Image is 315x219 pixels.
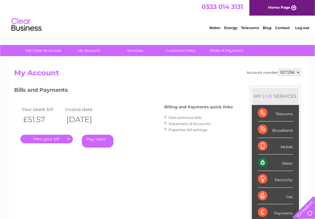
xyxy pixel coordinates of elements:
a: Customer Help [156,45,205,56]
a: Paperless bill settings [169,127,208,132]
td: Invoice date [63,105,107,113]
a: Energy [224,25,237,30]
a: Statement of Accounts [169,121,211,126]
a: View previous bills [169,115,202,120]
td: Your latest bill [20,105,64,113]
h3: Bills and Payments [14,86,233,96]
a: Contact [275,25,290,30]
div: Electricity [258,171,293,187]
a: My Account [64,45,114,56]
div: Water [258,154,293,171]
div: Mobile [258,138,293,154]
a: My Clear Business [19,45,68,56]
h2: My Account [14,69,301,80]
a: Pay Here [82,135,113,148]
a: Telecoms [241,25,259,30]
a: Services [110,45,160,56]
img: logo.png [11,16,42,34]
div: Broadband [258,121,293,138]
div: Clear Business is a trading name of Verastar Limited (registered in [GEOGRAPHIC_DATA] No. 3667643... [16,3,300,29]
a: 0333 014 3131 [202,3,243,10]
a: . [20,135,73,143]
div: Account number [247,69,301,76]
a: Log out [295,25,309,30]
div: Telecoms [258,105,293,121]
th: [DATE] [63,113,107,126]
a: Blog [263,25,271,30]
th: £51.57 [20,113,64,126]
h4: Billing and Payments quick links [165,105,233,109]
div: LIVE [261,93,274,99]
a: Make A Payment [202,45,251,56]
a: Water [209,25,221,30]
div: Gas [258,188,293,204]
div: MY SERVICES [252,88,299,105]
